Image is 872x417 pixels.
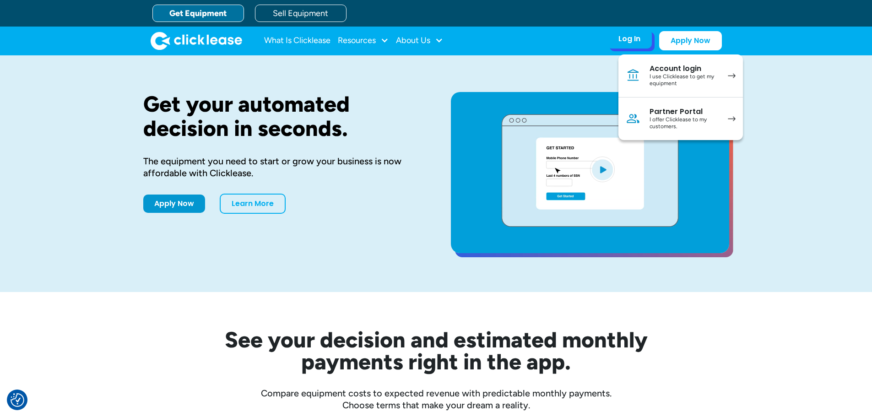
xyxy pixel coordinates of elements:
[143,92,422,141] h1: Get your automated decision in seconds.
[338,32,389,50] div: Resources
[618,54,743,97] a: Account loginI use Clicklease to get my equipment
[618,97,743,140] a: Partner PortalI offer Clicklease to my customers.
[143,387,729,411] div: Compare equipment costs to expected revenue with predictable monthly payments. Choose terms that ...
[152,5,244,22] a: Get Equipment
[451,92,729,253] a: open lightbox
[650,107,719,116] div: Partner Portal
[626,68,640,83] img: Bank icon
[180,329,693,373] h2: See your decision and estimated monthly payments right in the app.
[151,32,242,50] img: Clicklease logo
[650,116,719,130] div: I offer Clicklease to my customers.
[650,73,719,87] div: I use Clicklease to get my equipment
[11,393,24,407] button: Consent Preferences
[626,111,640,126] img: Person icon
[618,54,743,140] nav: Log In
[143,195,205,213] a: Apply Now
[659,31,722,50] a: Apply Now
[650,64,719,73] div: Account login
[728,73,736,78] img: arrow
[590,157,615,182] img: Blue play button logo on a light blue circular background
[151,32,242,50] a: home
[11,393,24,407] img: Revisit consent button
[143,155,422,179] div: The equipment you need to start or grow your business is now affordable with Clicklease.
[618,34,640,43] div: Log In
[728,116,736,121] img: arrow
[220,194,286,214] a: Learn More
[255,5,347,22] a: Sell Equipment
[264,32,330,50] a: What Is Clicklease
[396,32,443,50] div: About Us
